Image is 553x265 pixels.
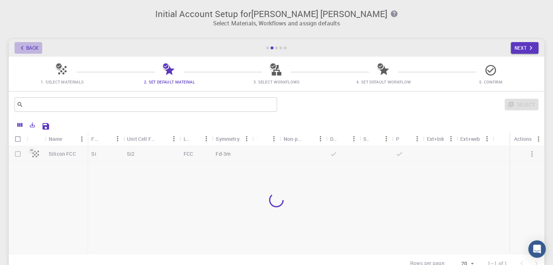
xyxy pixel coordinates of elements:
[336,133,348,144] button: Sort
[514,132,532,146] div: Actions
[356,79,411,85] span: 4. Set Default Workflow
[528,240,546,258] div: Open Intercom Messenger
[157,133,168,144] button: Sort
[212,132,252,146] div: Symmetry
[268,133,280,144] button: Menu
[241,133,252,144] button: Menu
[13,9,540,19] h3: Initial Account Setup for [PERSON_NAME] [PERSON_NAME]
[200,133,212,144] button: Menu
[533,133,544,145] button: Menu
[481,133,493,144] button: Menu
[511,42,539,54] button: Next
[457,132,493,146] div: Ext+web
[76,133,88,145] button: Menu
[63,133,74,145] button: Sort
[363,132,369,146] div: Shared
[284,132,303,146] div: Non-periodic
[479,79,502,85] span: 5. Confirm
[330,132,336,146] div: Default
[510,132,544,146] div: Actions
[45,132,88,146] div: Name
[423,132,457,146] div: Ext+lnk
[168,133,180,144] button: Menu
[216,132,239,146] div: Symmetry
[396,132,400,146] div: Public
[392,132,423,146] div: Public
[127,132,157,146] div: Unit Cell Formula
[184,132,189,146] div: Lattice
[460,132,480,146] div: Ext+web
[426,132,444,146] div: Ext+lnk
[369,133,381,144] button: Sort
[381,133,392,144] button: Menu
[13,19,540,28] p: Select Materials, Workflows and assign defaults
[27,132,45,146] div: Icon
[144,79,195,85] span: 2. Set Default Material
[253,79,300,85] span: 3. Select Workflows
[257,133,268,144] button: Sort
[180,132,212,146] div: Lattice
[400,133,411,144] button: Sort
[348,133,360,144] button: Menu
[39,119,53,134] button: Save Explorer Settings
[360,132,392,146] div: Shared
[445,133,457,144] button: Menu
[91,132,100,146] div: Formula
[280,132,326,146] div: Non-periodic
[88,132,123,146] div: Formula
[303,133,314,144] button: Sort
[26,119,39,131] button: Export
[252,132,280,146] div: Tags
[49,132,63,146] div: Name
[112,133,123,144] button: Menu
[411,133,423,144] button: Menu
[100,133,112,144] button: Sort
[314,133,326,144] button: Menu
[326,132,360,146] div: Default
[15,42,42,54] button: Back
[14,119,26,131] button: Columns
[41,79,84,85] span: 1. Select Materials
[123,132,180,146] div: Unit Cell Formula
[189,133,200,144] button: Sort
